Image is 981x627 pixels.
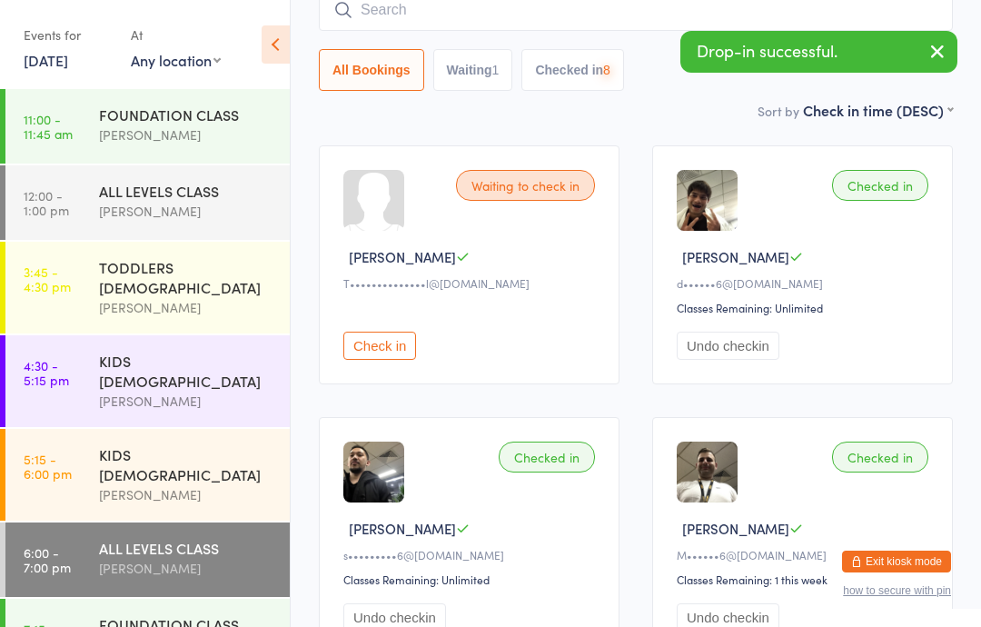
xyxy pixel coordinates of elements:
div: At [131,20,221,50]
span: [PERSON_NAME] [349,519,456,538]
label: Sort by [758,102,799,120]
div: d••••••6@[DOMAIN_NAME] [677,275,934,291]
div: KIDS [DEMOGRAPHIC_DATA] [99,444,274,484]
div: Classes Remaining: 1 this week [677,572,934,587]
img: image1742202062.png [677,442,738,503]
time: 6:00 - 7:00 pm [24,545,71,574]
button: Check in [343,332,416,360]
div: KIDS [DEMOGRAPHIC_DATA] [99,351,274,391]
div: Classes Remaining: Unlimited [343,572,600,587]
div: ALL LEVELS CLASS [99,181,274,201]
div: T•••••••••••••• [343,275,600,291]
time: 4:30 - 5:15 pm [24,358,69,387]
img: image1721702674.png [677,170,738,231]
div: Checked in [499,442,595,473]
span: [PERSON_NAME] [682,247,789,266]
div: Drop-in successful. [680,31,957,73]
div: Any location [131,50,221,70]
div: Checked in [832,170,928,201]
div: Waiting to check in [456,170,595,201]
span: [PERSON_NAME] [349,247,456,266]
time: 5:15 - 6:00 pm [24,452,72,481]
button: Checked in8 [521,49,624,91]
img: image1717659494.png [343,442,404,503]
div: [PERSON_NAME] [99,391,274,412]
a: 3:45 -4:30 pmTODDLERS [DEMOGRAPHIC_DATA][PERSON_NAME] [5,242,290,333]
button: Waiting1 [433,49,513,91]
time: 12:00 - 1:00 pm [24,188,69,217]
a: 5:15 -6:00 pmKIDS [DEMOGRAPHIC_DATA][PERSON_NAME] [5,429,290,521]
div: Classes Remaining: Unlimited [677,300,934,315]
div: TODDLERS [DEMOGRAPHIC_DATA] [99,257,274,297]
button: Undo checkin [677,332,779,360]
div: [PERSON_NAME] [99,297,274,318]
div: Events for [24,20,113,50]
a: 11:00 -11:45 amFOUNDATION CLASS[PERSON_NAME] [5,89,290,164]
div: FOUNDATION CLASS [99,104,274,124]
div: Check in time (DESC) [803,100,953,120]
button: All Bookings [319,49,424,91]
div: [PERSON_NAME] [99,201,274,222]
a: 12:00 -1:00 pmALL LEVELS CLASS[PERSON_NAME] [5,165,290,240]
div: ALL LEVELS CLASS [99,538,274,558]
div: 1 [492,63,500,77]
div: Checked in [832,442,928,473]
time: 11:00 - 11:45 am [24,112,73,141]
div: [PERSON_NAME] [99,124,274,145]
a: [DATE] [24,50,68,70]
div: 8 [603,63,610,77]
div: M•••••• [677,547,934,562]
div: s••••••••• [343,547,600,562]
span: [PERSON_NAME] [682,519,789,538]
button: Exit kiosk mode [842,551,951,572]
time: 3:45 - 4:30 pm [24,264,71,294]
div: [PERSON_NAME] [99,484,274,505]
a: 4:30 -5:15 pmKIDS [DEMOGRAPHIC_DATA][PERSON_NAME] [5,335,290,427]
button: how to secure with pin [843,584,951,597]
a: 6:00 -7:00 pmALL LEVELS CLASS[PERSON_NAME] [5,522,290,597]
div: [PERSON_NAME] [99,558,274,579]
